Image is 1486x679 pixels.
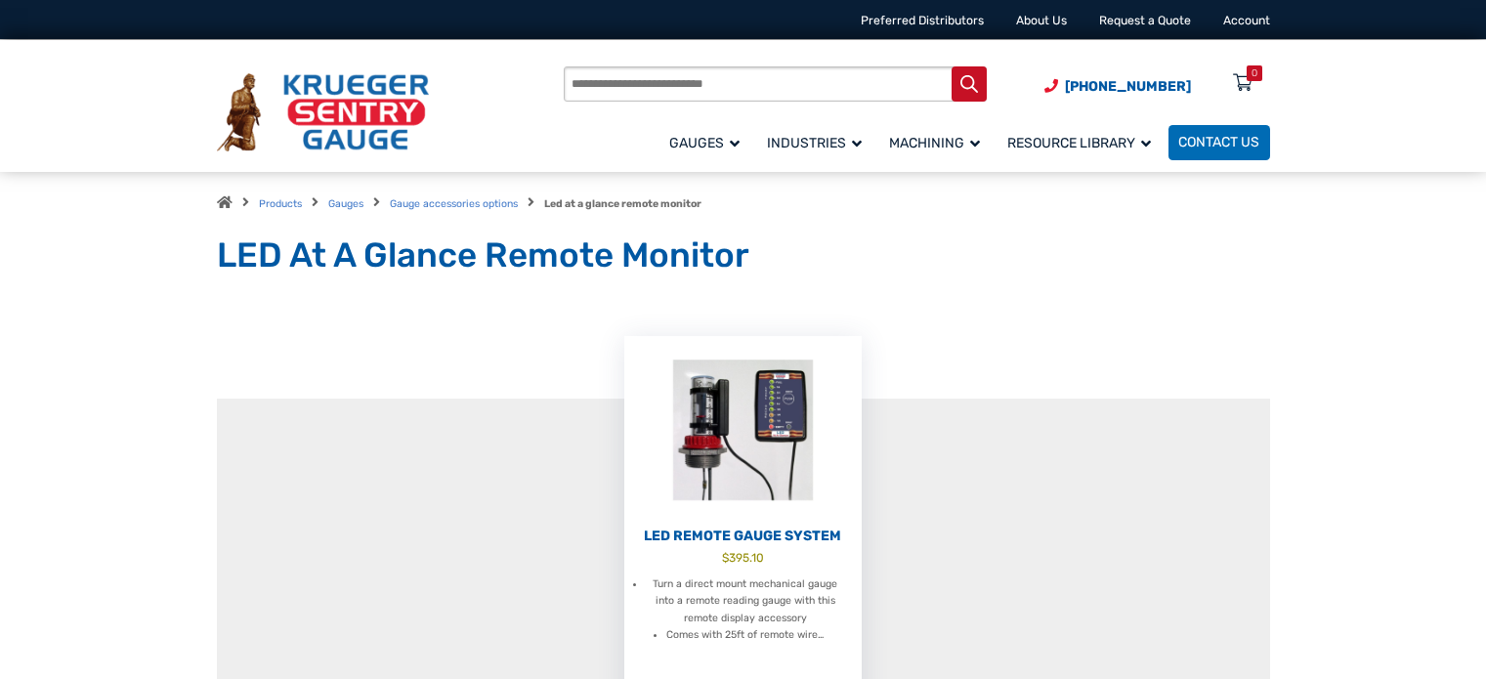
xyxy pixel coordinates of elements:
[889,135,980,151] span: Machining
[328,197,363,210] a: Gauges
[1016,14,1067,27] a: About Us
[390,197,518,210] a: Gauge accessories options
[757,122,879,162] a: Industries
[998,122,1168,162] a: Resource Library
[722,551,729,565] span: $
[659,122,757,162] a: Gauges
[861,14,984,27] a: Preferred Distributors
[1065,78,1191,95] span: [PHONE_NUMBER]
[259,197,302,210] a: Products
[646,575,844,626] li: Turn a direct mount mechanical gauge into a remote reading gauge with this remote display accessory
[1252,65,1257,81] div: 0
[624,336,862,525] img: LED Remote Gauge System
[1044,76,1191,97] a: Phone Number (920) 434-8860
[666,626,824,643] li: Comes with 25ft of remote wire…
[544,197,701,210] strong: Led at a glance remote monitor
[217,73,429,151] img: Krueger Sentry Gauge
[1168,125,1270,160] a: Contact Us
[1007,135,1151,151] span: Resource Library
[1099,14,1191,27] a: Request a Quote
[669,135,740,151] span: Gauges
[1178,135,1259,151] span: Contact Us
[767,135,862,151] span: Industries
[217,234,1270,277] h1: LED At A Glance Remote Monitor
[624,528,862,545] h2: LED Remote Gauge System
[1223,14,1270,27] a: Account
[722,551,764,565] bdi: 395.10
[879,122,998,162] a: Machining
